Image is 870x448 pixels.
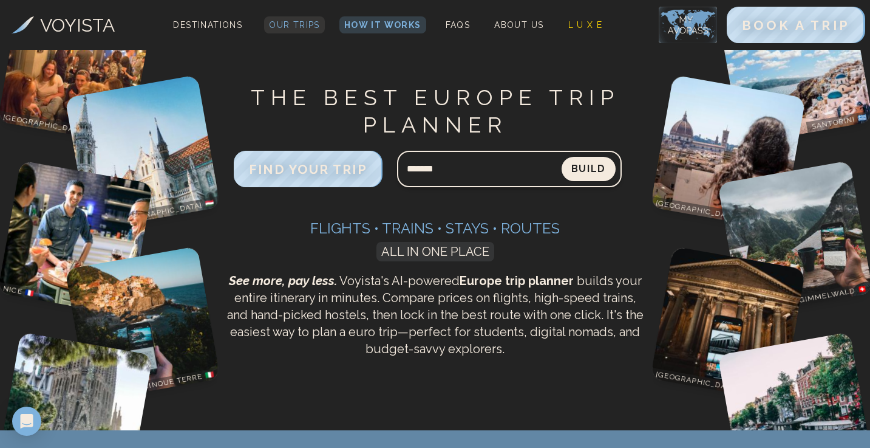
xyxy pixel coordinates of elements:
[264,16,325,33] a: Our Trips
[65,75,220,230] img: Budapest
[234,165,382,176] a: FIND YOUR TRIP
[222,84,648,139] h1: THE BEST EUROPE TRIP PLANNER
[441,16,475,33] a: FAQs
[489,16,548,33] a: About Us
[562,157,616,181] button: Build
[40,12,115,39] h3: VOYISTA
[12,16,34,33] img: Voyista Logo
[742,18,850,33] span: BOOK A TRIP
[727,21,865,32] a: BOOK A TRIP
[229,274,337,288] span: See more, pay less.
[65,246,220,402] img: Cinque Terre
[650,246,805,402] img: Rome
[727,7,865,43] button: BOOK A TRIP
[568,20,603,30] span: L U X E
[222,219,648,238] h3: Flights • Trains • Stays • Routes
[269,20,320,30] span: Our Trips
[344,20,421,30] span: How It Works
[460,274,574,288] strong: Europe trip planner
[339,16,426,33] a: How It Works
[168,15,247,51] span: Destinations
[650,75,805,230] img: Florence
[397,154,562,184] input: Search query
[12,407,41,436] div: Open Intercom Messenger
[659,7,717,43] img: My Account
[446,20,471,30] span: FAQs
[222,272,648,357] p: Voyista's AI-powered builds your entire itinerary in minutes. Compare prices on flights, high-spe...
[376,242,494,261] span: ALL IN ONE PLACE
[249,162,367,177] span: FIND YOUR TRIP
[234,151,382,187] button: FIND YOUR TRIP
[494,20,543,30] span: About Us
[12,12,115,39] a: VOYISTA
[563,16,608,33] a: L U X E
